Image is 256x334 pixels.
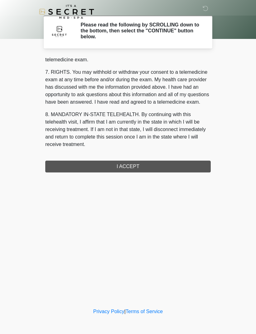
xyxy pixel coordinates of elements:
a: Terms of Service [126,309,163,314]
img: Agent Avatar [50,22,69,40]
a: Privacy Policy [93,309,125,314]
a: | [124,309,126,314]
img: It's A Secret Med Spa Logo [39,5,94,19]
p: 8. MANDATORY IN-STATE TELEHEALTH. By continuing with this telehealth visit, I affirm that I am cu... [45,111,211,148]
h2: Please read the following by SCROLLING down to the bottom, then select the "CONTINUE" button below. [81,22,201,40]
p: 7. RIGHTS. You may withhold or withdraw your consent to a telemedicine exam at any time before an... [45,68,211,106]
